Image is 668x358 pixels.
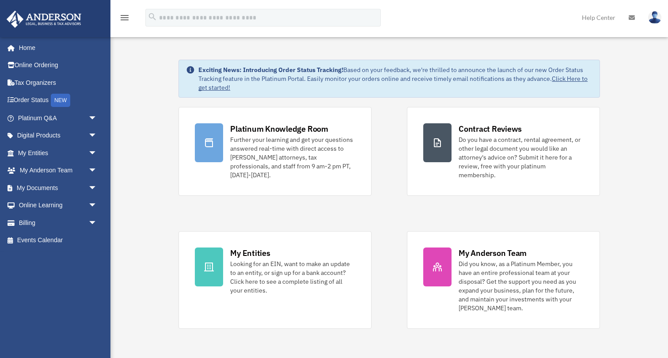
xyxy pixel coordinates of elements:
[407,231,600,329] a: My Anderson Team Did you know, as a Platinum Member, you have an entire professional team at your...
[88,109,106,127] span: arrow_drop_down
[88,179,106,197] span: arrow_drop_down
[198,65,592,92] div: Based on your feedback, we're thrilled to announce the launch of our new Order Status Tracking fe...
[6,232,110,249] a: Events Calendar
[178,231,372,329] a: My Entities Looking for an EIN, want to make an update to an entity, or sign up for a bank accoun...
[88,162,106,180] span: arrow_drop_down
[6,91,110,110] a: Order StatusNEW
[119,15,130,23] a: menu
[6,127,110,145] a: Digital Productsarrow_drop_down
[148,12,157,22] i: search
[119,12,130,23] i: menu
[88,127,106,145] span: arrow_drop_down
[51,94,70,107] div: NEW
[198,66,343,74] strong: Exciting News: Introducing Order Status Tracking!
[4,11,84,28] img: Anderson Advisors Platinum Portal
[459,123,522,134] div: Contract Reviews
[6,214,110,232] a: Billingarrow_drop_down
[178,107,372,196] a: Platinum Knowledge Room Further your learning and get your questions answered real-time with dire...
[459,248,527,259] div: My Anderson Team
[230,259,355,295] div: Looking for an EIN, want to make an update to an entity, or sign up for a bank account? Click her...
[6,109,110,127] a: Platinum Q&Aarrow_drop_down
[6,162,110,179] a: My Anderson Teamarrow_drop_down
[88,144,106,162] span: arrow_drop_down
[6,74,110,91] a: Tax Organizers
[230,135,355,179] div: Further your learning and get your questions answered real-time with direct access to [PERSON_NAM...
[88,214,106,232] span: arrow_drop_down
[459,135,584,179] div: Do you have a contract, rental agreement, or other legal document you would like an attorney's ad...
[6,57,110,74] a: Online Ordering
[648,11,661,24] img: User Pic
[407,107,600,196] a: Contract Reviews Do you have a contract, rental agreement, or other legal document you would like...
[6,179,110,197] a: My Documentsarrow_drop_down
[459,259,584,312] div: Did you know, as a Platinum Member, you have an entire professional team at your disposal? Get th...
[6,144,110,162] a: My Entitiesarrow_drop_down
[230,248,270,259] div: My Entities
[198,75,588,91] a: Click Here to get started!
[88,197,106,215] span: arrow_drop_down
[230,123,328,134] div: Platinum Knowledge Room
[6,197,110,214] a: Online Learningarrow_drop_down
[6,39,106,57] a: Home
